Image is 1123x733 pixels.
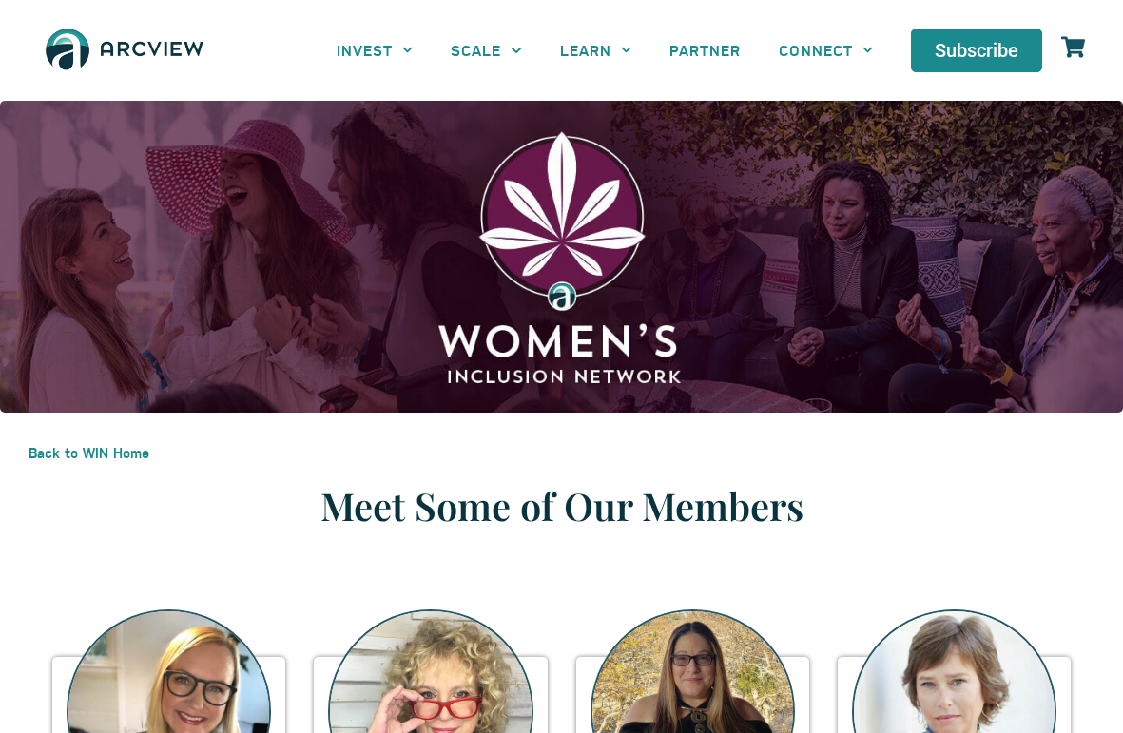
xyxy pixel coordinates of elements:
[760,29,892,71] a: CONNECT
[318,29,892,71] nav: Menu
[318,29,432,71] a: INVEST
[38,19,211,82] img: The Arcview Group
[29,483,1094,529] h2: Meet Some of Our Members
[541,29,650,71] a: LEARN
[935,41,1018,60] span: Subscribe
[650,29,760,71] a: PARTNER
[911,29,1042,72] a: Subscribe
[432,29,540,71] a: SCALE
[29,443,149,464] a: Back to WIN Home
